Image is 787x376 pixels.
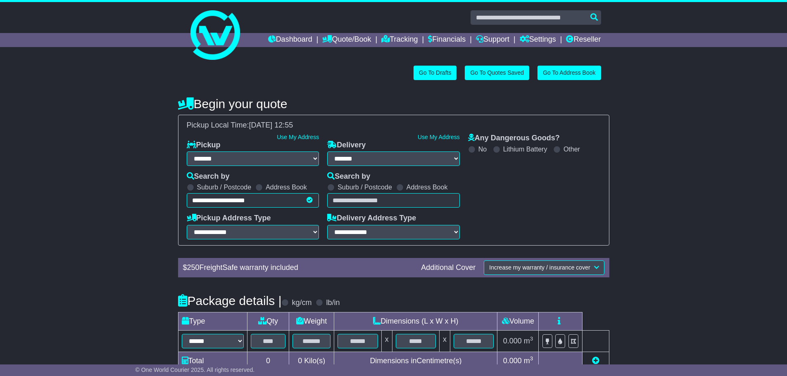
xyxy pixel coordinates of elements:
[178,294,282,307] h4: Package details |
[178,352,247,370] td: Total
[592,357,599,365] a: Add new item
[289,352,334,370] td: Kilo(s)
[524,337,533,345] span: m
[247,312,289,330] td: Qty
[179,263,417,272] div: $ FreightSafe warranty included
[428,33,466,47] a: Financials
[289,312,334,330] td: Weight
[503,145,547,153] label: Lithium Battery
[478,145,487,153] label: No
[178,97,609,111] h4: Begin your quote
[327,141,366,150] label: Delivery
[266,183,307,191] label: Address Book
[183,121,605,130] div: Pickup Local Time:
[322,33,371,47] a: Quote/Book
[503,337,522,345] span: 0.000
[566,33,601,47] a: Reseller
[326,298,340,307] label: lb/in
[520,33,556,47] a: Settings
[537,66,601,80] a: Go To Address Book
[418,134,460,140] a: Use My Address
[564,145,580,153] label: Other
[249,121,293,129] span: [DATE] 12:55
[468,134,560,143] label: Any Dangerous Goods?
[530,336,533,342] sup: 3
[407,183,448,191] label: Address Book
[440,330,450,352] td: x
[187,172,230,181] label: Search by
[298,357,302,365] span: 0
[497,312,539,330] td: Volume
[484,260,604,275] button: Increase my warranty / insurance cover
[530,355,533,362] sup: 3
[334,312,497,330] td: Dimensions (L x W x H)
[338,183,392,191] label: Suburb / Postcode
[187,214,271,223] label: Pickup Address Type
[277,134,319,140] a: Use My Address
[247,352,289,370] td: 0
[292,298,311,307] label: kg/cm
[381,33,418,47] a: Tracking
[381,330,392,352] td: x
[503,357,522,365] span: 0.000
[187,263,200,272] span: 250
[197,183,252,191] label: Suburb / Postcode
[136,367,255,373] span: © One World Courier 2025. All rights reserved.
[327,214,416,223] label: Delivery Address Type
[489,264,590,271] span: Increase my warranty / insurance cover
[268,33,312,47] a: Dashboard
[476,33,509,47] a: Support
[187,141,221,150] label: Pickup
[178,312,247,330] td: Type
[334,352,497,370] td: Dimensions in Centimetre(s)
[465,66,529,80] a: Go To Quotes Saved
[327,172,370,181] label: Search by
[417,263,480,272] div: Additional Cover
[524,357,533,365] span: m
[414,66,457,80] a: Go To Drafts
